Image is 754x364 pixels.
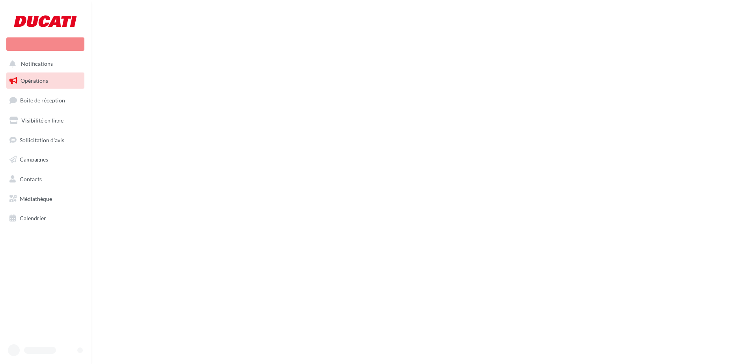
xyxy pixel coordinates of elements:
span: Opérations [21,77,48,84]
a: Calendrier [5,210,86,227]
span: Notifications [21,61,53,67]
a: Campagnes [5,151,86,168]
a: Sollicitation d'avis [5,132,86,149]
span: Sollicitation d'avis [20,136,64,143]
span: Visibilité en ligne [21,117,63,124]
a: Médiathèque [5,191,86,207]
span: Campagnes [20,156,48,163]
a: Visibilité en ligne [5,112,86,129]
span: Contacts [20,176,42,182]
a: Boîte de réception [5,92,86,109]
a: Contacts [5,171,86,188]
a: Opérations [5,72,86,89]
div: Nouvelle campagne [6,37,84,51]
span: Médiathèque [20,195,52,202]
span: Calendrier [20,215,46,221]
span: Boîte de réception [20,97,65,104]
